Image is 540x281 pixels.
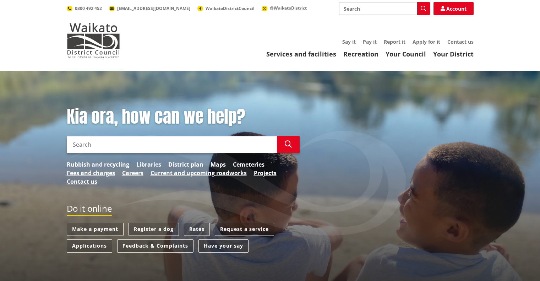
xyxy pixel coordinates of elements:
a: Have your say [198,239,249,253]
h2: Do it online [67,204,112,216]
a: Make a payment [67,223,124,236]
a: Apply for it [413,38,440,45]
a: Libraries [136,160,161,169]
a: Recreation [343,50,378,58]
h1: Kia ora, how can we help? [67,107,300,127]
a: [EMAIL_ADDRESS][DOMAIN_NAME] [109,5,190,11]
a: 0800 492 452 [67,5,102,11]
a: Feedback & Complaints [117,239,193,253]
a: Register a dog [129,223,179,236]
a: Careers [122,169,143,177]
span: [EMAIL_ADDRESS][DOMAIN_NAME] [117,5,190,11]
a: Fees and charges [67,169,115,177]
a: Pay it [363,38,377,45]
a: Request a service [215,223,274,236]
a: Rates [184,223,210,236]
span: @WaikatoDistrict [270,5,307,11]
a: Your Council [386,50,426,58]
a: Cemeteries [233,160,264,169]
a: Report it [384,38,405,45]
img: Waikato District Council - Te Kaunihera aa Takiwaa o Waikato [67,23,120,58]
a: Your District [433,50,474,58]
a: Say it [342,38,356,45]
span: 0800 492 452 [75,5,102,11]
a: Account [433,2,474,15]
a: Projects [254,169,277,177]
a: Current and upcoming roadworks [151,169,247,177]
a: Rubbish and recycling [67,160,129,169]
a: Services and facilities [266,50,336,58]
a: @WaikatoDistrict [262,5,307,11]
a: Contact us [447,38,474,45]
a: District plan [168,160,203,169]
input: Search input [67,136,277,153]
a: Contact us [67,177,97,186]
a: Applications [67,239,112,253]
a: WaikatoDistrictCouncil [197,5,255,11]
input: Search input [339,2,430,15]
span: WaikatoDistrictCouncil [206,5,255,11]
a: Maps [211,160,226,169]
